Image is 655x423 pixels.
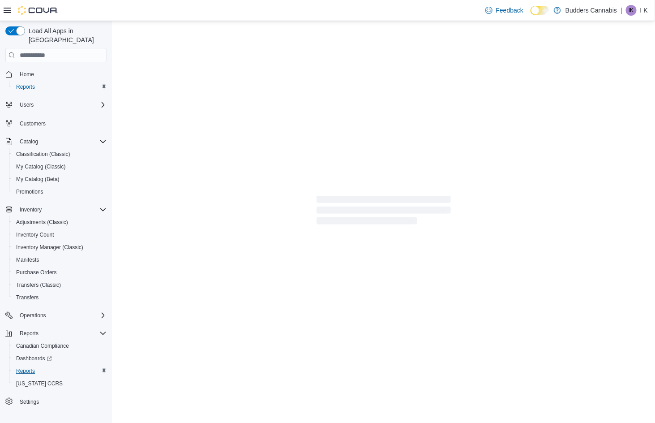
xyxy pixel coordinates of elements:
span: Reports [16,328,107,339]
a: Feedback [482,1,527,19]
span: My Catalog (Beta) [16,176,60,183]
span: IK [629,5,634,16]
span: Promotions [13,186,107,197]
button: My Catalog (Beta) [9,173,110,186]
button: My Catalog (Classic) [9,160,110,173]
span: Feedback [496,6,523,15]
span: Settings [20,398,39,406]
span: My Catalog (Classic) [13,161,107,172]
button: Home [2,68,110,81]
span: Transfers (Classic) [13,280,107,290]
a: Reports [13,82,39,92]
button: Canadian Compliance [9,340,110,352]
a: Promotions [13,186,47,197]
span: Inventory Manager (Classic) [13,242,107,253]
span: Purchase Orders [13,267,107,278]
span: Reports [13,366,107,376]
button: Transfers (Classic) [9,279,110,291]
img: Cova [18,6,58,15]
button: Catalog [16,136,42,147]
a: Customers [16,118,49,129]
span: Purchase Orders [16,269,57,276]
span: Manifests [13,255,107,265]
button: Reports [16,328,42,339]
span: Transfers (Classic) [16,281,61,289]
span: Transfers [16,294,39,301]
span: Dark Mode [531,15,531,16]
span: My Catalog (Beta) [13,174,107,185]
input: Dark Mode [531,6,549,15]
a: Dashboards [13,353,56,364]
a: Inventory Manager (Classic) [13,242,87,253]
span: Users [16,99,107,110]
span: Reports [16,83,35,91]
span: Customers [16,117,107,129]
a: Reports [13,366,39,376]
a: Dashboards [9,352,110,365]
p: I K [640,5,648,16]
span: Inventory Manager (Classic) [16,244,83,251]
span: Inventory [16,204,107,215]
span: Adjustments (Classic) [13,217,107,228]
span: Transfers [13,292,107,303]
a: Manifests [13,255,43,265]
span: My Catalog (Classic) [16,163,66,170]
a: Adjustments (Classic) [13,217,72,228]
span: Canadian Compliance [16,342,69,350]
span: Inventory Count [13,229,107,240]
span: Operations [16,310,107,321]
span: Reports [20,330,39,337]
span: Canadian Compliance [13,341,107,351]
button: Classification (Classic) [9,148,110,160]
button: Users [2,99,110,111]
span: [US_STATE] CCRS [16,380,63,387]
button: Operations [16,310,50,321]
button: Inventory Manager (Classic) [9,241,110,254]
button: Operations [2,309,110,322]
a: Settings [16,397,43,407]
button: Reports [9,365,110,377]
a: Classification (Classic) [13,149,74,160]
span: Reports [13,82,107,92]
a: Canadian Compliance [13,341,73,351]
button: Reports [2,327,110,340]
div: I K [626,5,637,16]
button: Customers [2,117,110,129]
span: Manifests [16,256,39,263]
span: Inventory [20,206,42,213]
span: Inventory Count [16,231,54,238]
span: Classification (Classic) [16,151,70,158]
button: Settings [2,395,110,408]
span: Dashboards [16,355,52,362]
button: Inventory Count [9,229,110,241]
button: Users [16,99,37,110]
span: Adjustments (Classic) [16,219,68,226]
button: Inventory [2,203,110,216]
span: Loading [317,198,451,226]
button: Transfers [9,291,110,304]
button: Purchase Orders [9,266,110,279]
a: My Catalog (Classic) [13,161,69,172]
a: Inventory Count [13,229,58,240]
button: Manifests [9,254,110,266]
a: [US_STATE] CCRS [13,378,66,389]
span: Home [16,69,107,80]
span: Users [20,101,34,108]
p: Budders Cannabis [565,5,617,16]
button: Catalog [2,135,110,148]
a: Home [16,69,38,80]
span: Washington CCRS [13,378,107,389]
button: Promotions [9,186,110,198]
span: Catalog [20,138,38,145]
span: Customers [20,120,46,127]
a: Purchase Orders [13,267,60,278]
button: Inventory [16,204,45,215]
span: Promotions [16,188,43,195]
button: [US_STATE] CCRS [9,377,110,390]
span: Classification (Classic) [13,149,107,160]
button: Reports [9,81,110,93]
span: Home [20,71,34,78]
span: Load All Apps in [GEOGRAPHIC_DATA] [25,26,107,44]
a: My Catalog (Beta) [13,174,63,185]
button: Adjustments (Classic) [9,216,110,229]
